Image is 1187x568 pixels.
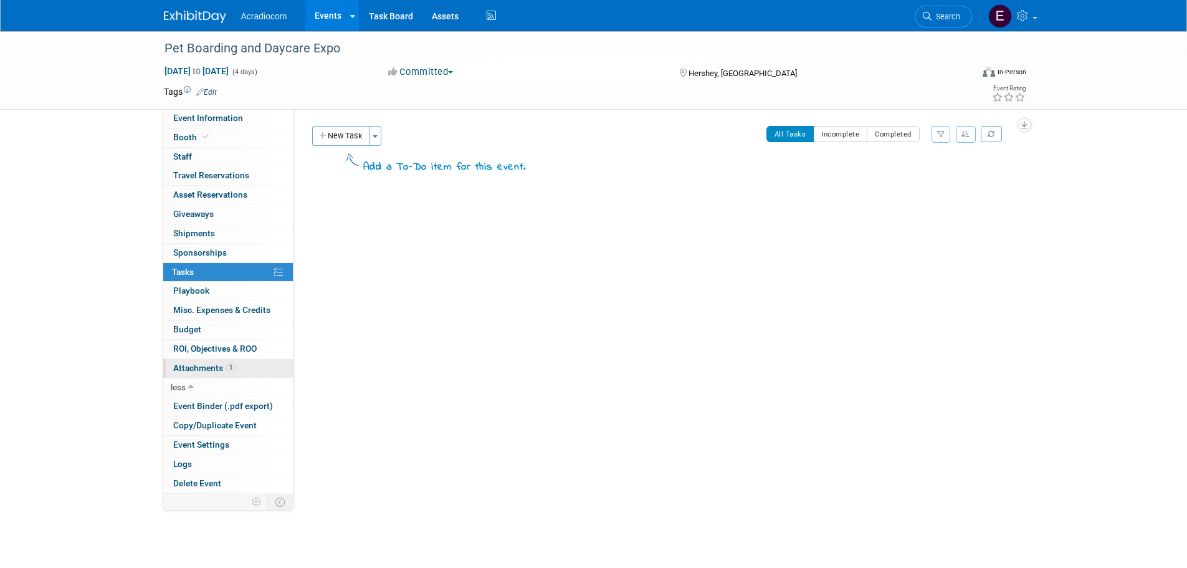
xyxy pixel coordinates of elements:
[173,305,270,315] span: Misc. Expenses & Credits
[163,128,293,147] a: Booth
[689,69,797,78] span: Hershey, [GEOGRAPHIC_DATA]
[997,67,1026,77] div: In-Person
[163,340,293,359] a: ROI, Objectives & ROO
[163,436,293,455] a: Event Settings
[163,320,293,339] a: Budget
[163,301,293,320] a: Misc. Expenses & Credits
[312,126,369,146] button: New Task
[173,324,201,334] span: Budget
[163,378,293,397] a: less
[173,228,215,238] span: Shipments
[191,66,203,76] span: to
[173,113,243,123] span: Event Information
[173,209,214,219] span: Giveaways
[226,363,236,372] span: 1
[173,344,257,354] span: ROI, Objectives & ROO
[160,37,953,60] div: Pet Boarding and Daycare Expo
[196,88,217,97] a: Edit
[163,282,293,301] a: Playbook
[164,11,226,23] img: ExhibitDay
[163,205,293,224] a: Giveaways
[813,126,867,142] button: Incomplete
[173,152,192,161] span: Staff
[173,478,221,488] span: Delete Event
[241,11,287,21] span: Acradiocom
[173,440,229,450] span: Event Settings
[867,126,920,142] button: Completed
[172,267,194,277] span: Tasks
[173,248,227,258] span: Sponsorships
[992,85,1026,92] div: Event Rating
[246,494,268,510] td: Personalize Event Tab Strip
[163,224,293,243] a: Shipments
[163,416,293,435] a: Copy/Duplicate Event
[983,67,995,77] img: Format-Inperson.png
[173,132,211,142] span: Booth
[163,166,293,185] a: Travel Reservations
[164,65,229,77] span: [DATE] [DATE]
[766,126,814,142] button: All Tasks
[163,148,293,166] a: Staff
[932,12,960,21] span: Search
[899,65,1027,84] div: Event Format
[171,382,186,392] span: less
[173,190,247,200] span: Asset Reservations
[173,420,257,430] span: Copy/Duplicate Event
[173,286,209,296] span: Playbook
[203,133,209,140] i: Booth reservation complete
[231,68,257,76] span: (4 days)
[173,363,236,373] span: Attachments
[384,65,458,79] button: Committed
[163,359,293,378] a: Attachments1
[163,244,293,262] a: Sponsorships
[915,6,972,27] a: Search
[163,186,293,205] a: Asset Reservations
[163,263,293,282] a: Tasks
[163,397,293,416] a: Event Binder (.pdf export)
[988,4,1012,28] img: Elizabeth Martinez
[173,401,273,411] span: Event Binder (.pdf export)
[163,474,293,493] a: Delete Event
[173,170,249,180] span: Travel Reservations
[173,459,192,469] span: Logs
[163,109,293,128] a: Event Information
[163,455,293,474] a: Logs
[267,494,293,510] td: Toggle Event Tabs
[981,126,1002,142] a: Refresh
[363,160,526,175] div: Add a To-Do item for this event.
[164,85,217,98] td: Tags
